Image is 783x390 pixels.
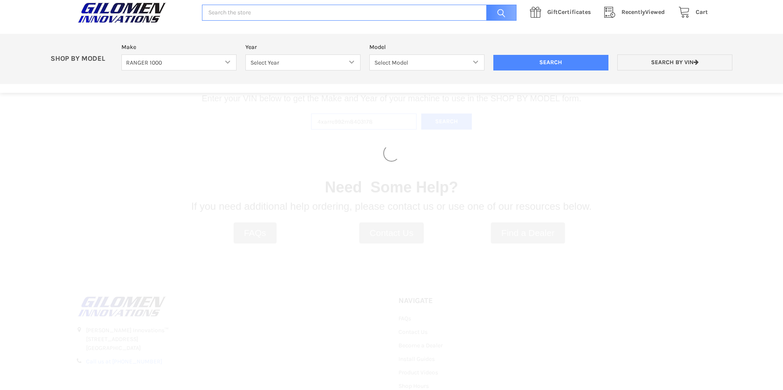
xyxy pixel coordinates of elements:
[622,8,665,16] span: Viewed
[547,8,558,16] span: Gift
[622,8,645,16] span: Recently
[525,7,600,18] a: GiftCertificates
[547,8,591,16] span: Certificates
[617,54,732,71] a: Search by VIN
[75,2,168,23] img: GILOMEN INNOVATIONS
[600,7,674,18] a: RecentlyViewed
[245,43,361,51] label: Year
[369,43,484,51] label: Model
[121,43,237,51] label: Make
[493,55,608,71] input: Search
[696,8,708,16] span: Cart
[46,54,117,63] p: SHOP BY MODEL
[482,5,517,21] input: Search
[674,7,708,18] a: Cart
[202,5,517,21] input: Search the store
[75,2,193,23] a: GILOMEN INNOVATIONS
